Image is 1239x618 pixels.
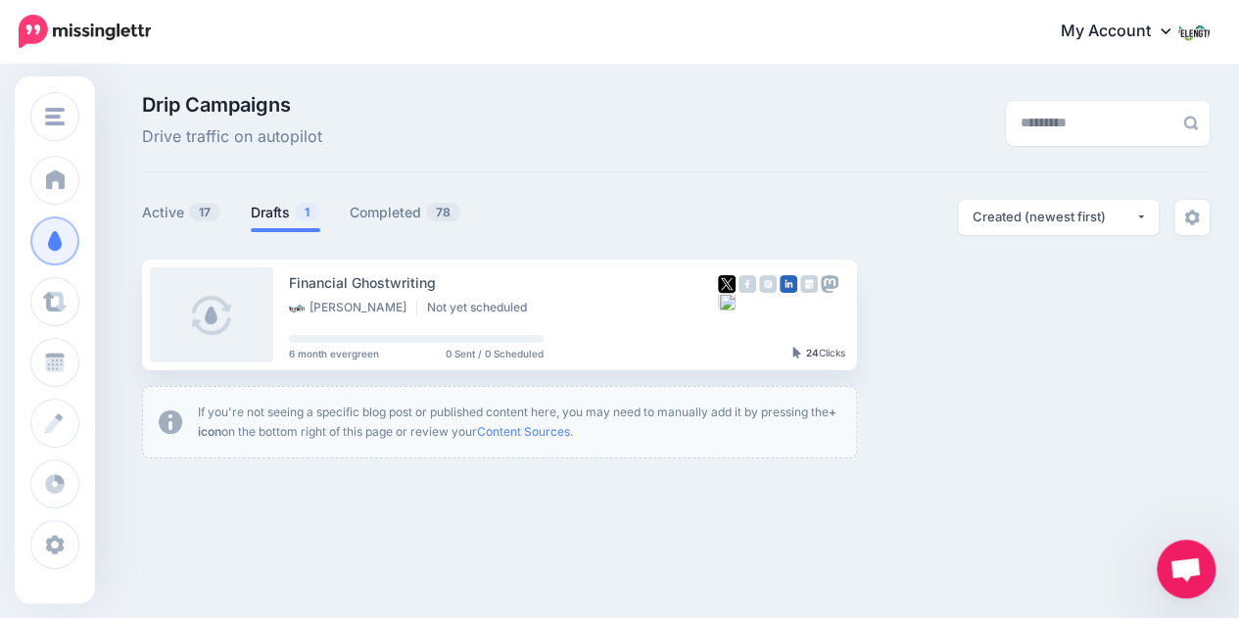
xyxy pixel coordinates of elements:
a: Completed78 [350,201,461,224]
li: [PERSON_NAME] [289,300,417,315]
img: pointer-grey-darker.png [792,347,801,358]
button: Created (newest first) [958,200,1159,235]
a: My Account [1041,8,1210,56]
p: If you're not seeing a specific blog post or published content here, you may need to manually add... [198,403,840,442]
b: 24 [806,347,819,358]
div: Created (newest first) [973,208,1135,226]
img: bluesky-grey-square.png [718,293,736,310]
img: Missinglettr [19,15,151,48]
img: google_business-grey-square.png [800,275,818,293]
span: Drive traffic on autopilot [142,124,322,150]
span: 6 month evergreen [289,349,379,358]
img: settings-grey.png [1184,210,1200,225]
b: + icon [198,404,836,439]
a: Active17 [142,201,221,224]
span: Drip Campaigns [142,95,322,115]
span: 78 [426,203,460,221]
img: facebook-grey-square.png [739,275,756,293]
a: Drafts1 [251,201,320,224]
a: Content Sources [477,424,570,439]
img: search-grey-6.png [1183,116,1198,130]
img: twitter-square.png [718,275,736,293]
img: info-circle-grey.png [159,410,182,434]
div: Clicks [792,348,845,359]
img: mastodon-grey-square.png [821,275,838,293]
div: Open chat [1157,540,1215,598]
span: 17 [189,203,220,221]
div: Financial Ghostwriting [289,271,718,294]
li: Not yet scheduled [427,300,537,315]
span: 1 [295,203,319,221]
img: linkedin-square.png [780,275,797,293]
span: 0 Sent / 0 Scheduled [446,349,544,358]
img: menu.png [45,108,65,125]
img: instagram-grey-square.png [759,275,777,293]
